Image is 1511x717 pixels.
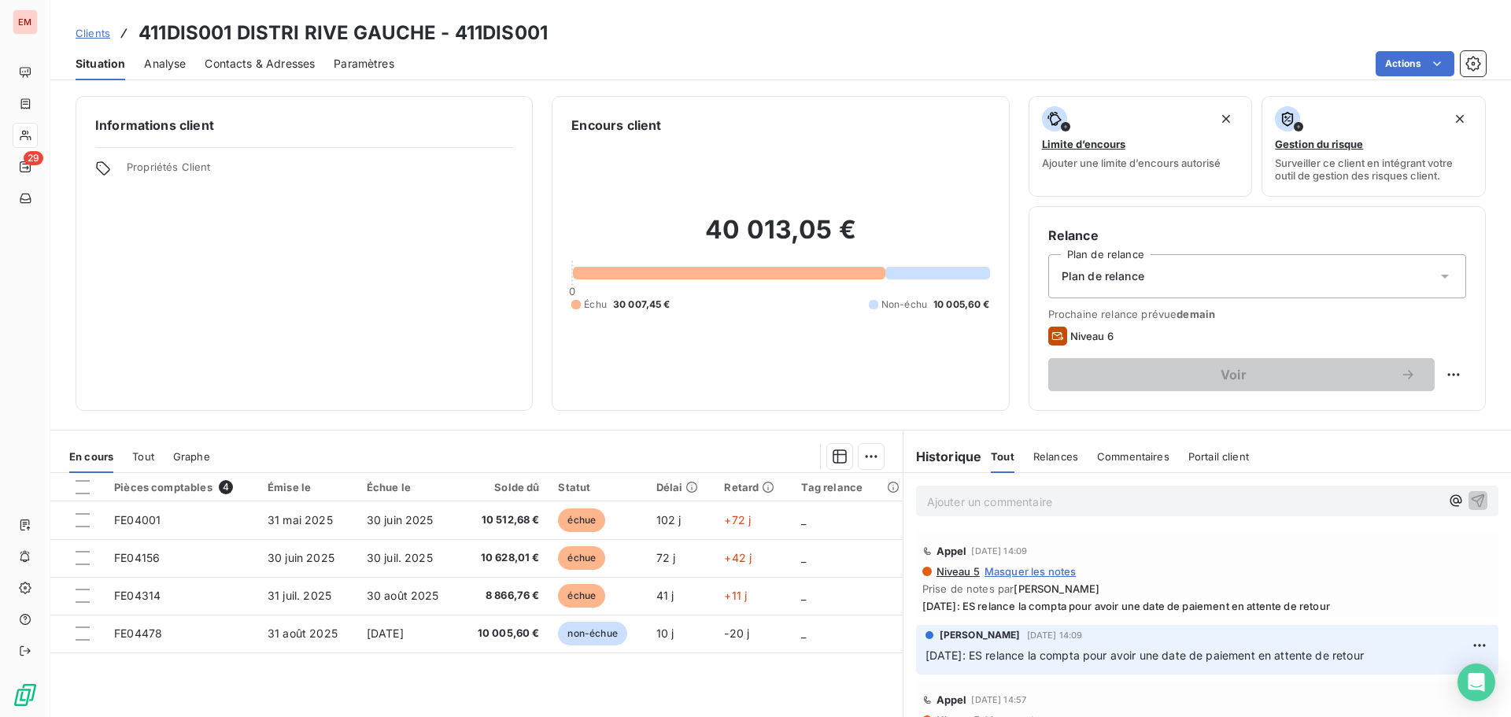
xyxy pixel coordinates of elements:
button: Voir [1048,358,1435,391]
h6: Relance [1048,226,1466,245]
span: Niveau 6 [1070,330,1114,342]
span: Plan de relance [1062,268,1144,284]
span: Surveiller ce client en intégrant votre outil de gestion des risques client. [1275,157,1472,182]
span: +11 j [724,589,747,602]
span: Propriétés Client [127,161,513,183]
span: Appel [937,693,967,706]
span: FE04314 [114,589,161,602]
span: Échu [584,298,607,312]
div: Statut [558,481,637,493]
span: échue [558,546,605,570]
span: Voir [1067,368,1400,381]
span: 72 j [656,551,676,564]
span: 30 007,45 € [613,298,671,312]
span: Prise de notes par [922,582,1492,595]
a: Clients [76,25,110,41]
span: non-échue [558,622,626,645]
span: Commentaires [1097,450,1169,463]
span: FE04156 [114,551,160,564]
span: [PERSON_NAME] [940,628,1021,642]
span: [DATE] [367,626,404,640]
h6: Encours client [571,116,661,135]
span: En cours [69,450,113,463]
span: Analyse [144,56,186,72]
span: _ [801,626,806,640]
span: 10 005,60 € [468,626,539,641]
span: FE04478 [114,626,162,640]
span: demain [1177,308,1215,320]
span: 29 [24,151,43,165]
span: [DATE] 14:09 [1027,630,1083,640]
span: 4 [219,480,233,494]
span: _ [801,513,806,527]
span: Gestion du risque [1275,138,1363,150]
button: Gestion du risqueSurveiller ce client en intégrant votre outil de gestion des risques client. [1262,96,1486,197]
button: Limite d’encoursAjouter une limite d’encours autorisé [1029,96,1253,197]
button: Actions [1376,51,1454,76]
span: Tout [991,450,1014,463]
div: Émise le [268,481,348,493]
span: Graphe [173,450,210,463]
div: Retard [724,481,782,493]
span: +42 j [724,551,752,564]
div: Délai [656,481,706,493]
span: Situation [76,56,125,72]
span: Non-échu [881,298,927,312]
span: Limite d’encours [1042,138,1125,150]
span: Ajouter une limite d’encours autorisé [1042,157,1221,169]
span: 10 j [656,626,674,640]
span: Relances [1033,450,1078,463]
span: Paramètres [334,56,394,72]
span: Tout [132,450,154,463]
span: Masquer les notes [985,565,1077,578]
span: 0 [569,285,575,298]
span: _ [801,551,806,564]
h6: Historique [903,447,982,466]
span: Prochaine relance prévue [1048,308,1466,320]
span: 31 juil. 2025 [268,589,331,602]
span: Portail client [1188,450,1249,463]
div: Tag relance [801,481,892,493]
span: échue [558,508,605,532]
span: Niveau 5 [935,565,980,578]
span: _ [801,589,806,602]
h2: 40 013,05 € [571,214,989,261]
span: 102 j [656,513,682,527]
div: Échue le [367,481,449,493]
span: échue [558,584,605,608]
img: Logo LeanPay [13,682,38,708]
div: Solde dû [468,481,539,493]
h3: 411DIS001 DISTRI RIVE GAUCHE - 411DIS001 [139,19,548,47]
span: 31 août 2025 [268,626,338,640]
span: 30 juin 2025 [367,513,434,527]
span: 30 juin 2025 [268,551,334,564]
span: Appel [937,545,967,557]
span: [PERSON_NAME] [1014,582,1099,595]
span: [DATE] 14:09 [971,546,1027,556]
span: 30 août 2025 [367,589,439,602]
span: 31 mai 2025 [268,513,333,527]
span: -20 j [724,626,749,640]
div: Open Intercom Messenger [1457,663,1495,701]
span: 10 628,01 € [468,550,539,566]
h6: Informations client [95,116,513,135]
span: [DATE]: ES relance la compta pour avoir une date de paiement en attente de retour [922,600,1492,612]
span: Contacts & Adresses [205,56,315,72]
span: Clients [76,27,110,39]
span: 41 j [656,589,674,602]
div: Pièces comptables [114,480,249,494]
span: [DATE] 14:57 [971,695,1026,704]
span: 10 005,60 € [933,298,990,312]
span: FE04001 [114,513,161,527]
div: EM [13,9,38,35]
span: 30 juil. 2025 [367,551,433,564]
span: +72 j [724,513,751,527]
span: 8 866,76 € [468,588,539,604]
span: [DATE]: ES relance la compta pour avoir une date de paiement en attente de retour [925,649,1364,662]
span: 10 512,68 € [468,512,539,528]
